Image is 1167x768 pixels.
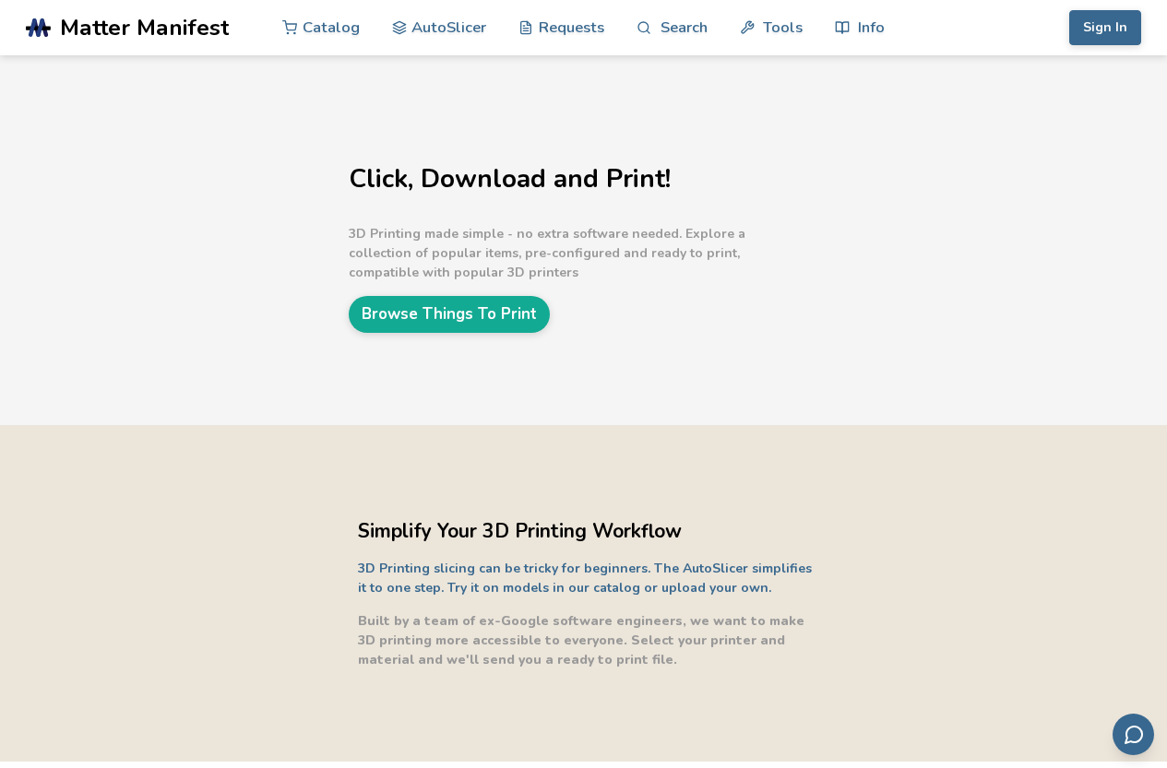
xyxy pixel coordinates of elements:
[1113,714,1154,755] button: Send feedback via email
[349,224,810,282] p: 3D Printing made simple - no extra software needed. Explore a collection of popular items, pre-co...
[358,611,819,669] p: Built by a team of ex-Google software engineers, we want to make 3D printing more accessible to e...
[358,559,819,597] p: 3D Printing slicing can be tricky for beginners. The AutoSlicer simplifies it to one step. Try it...
[60,15,229,41] span: Matter Manifest
[349,165,810,194] h1: Click, Download and Print!
[1069,10,1141,45] button: Sign In
[349,296,550,332] a: Browse Things To Print
[358,517,819,546] h2: Simplify Your 3D Printing Workflow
